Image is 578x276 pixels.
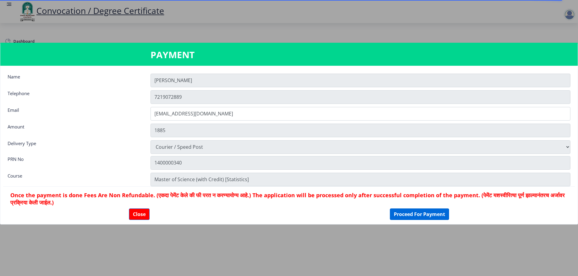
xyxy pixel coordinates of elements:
input: Amount [150,124,570,137]
div: Delivery Type [3,140,146,152]
input: Telephone [150,90,570,104]
h6: Once the payment is done Fees Are Non Refundable. (एकदा पेमेंट केले की फी परत न करण्यायोग्य आहे.)... [10,191,568,206]
div: Telephone [3,90,146,102]
button: Close [129,208,150,220]
div: Course [3,173,146,185]
h3: PAYMENT [150,49,428,61]
div: Name [3,74,146,86]
div: Amount [3,124,146,136]
input: Zipcode [150,173,570,186]
input: Name [150,74,570,87]
div: Email [3,107,146,119]
button: Proceed For Payment [390,208,449,220]
input: Email [150,107,570,121]
input: Zipcode [150,156,570,170]
div: PRN No [3,156,146,168]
